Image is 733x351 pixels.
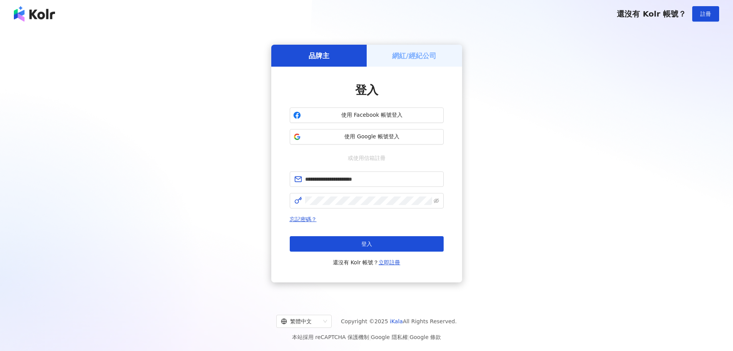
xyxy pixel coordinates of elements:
[434,198,439,203] span: eye-invisible
[290,107,444,123] button: 使用 Facebook 帳號登入
[361,241,372,247] span: 登入
[369,334,371,340] span: |
[290,236,444,252] button: 登入
[617,9,686,18] span: 還沒有 Kolr 帳號？
[409,334,441,340] a: Google 條款
[390,318,403,324] a: iKala
[408,334,410,340] span: |
[281,315,320,327] div: 繁體中文
[371,334,408,340] a: Google 隱私權
[342,154,391,162] span: 或使用信箱註冊
[333,258,401,267] span: 還沒有 Kolr 帳號？
[14,6,55,22] img: logo
[290,216,317,222] a: 忘記密碼？
[355,83,378,97] span: 登入
[700,11,711,17] span: 註冊
[290,129,444,144] button: 使用 Google 帳號登入
[304,133,440,141] span: 使用 Google 帳號登入
[392,51,436,60] h5: 網紅/經紀公司
[692,6,719,22] button: 註冊
[341,317,457,326] span: Copyright © 2025 All Rights Reserved.
[304,111,440,119] span: 使用 Facebook 帳號登入
[292,333,441,342] span: 本站採用 reCAPTCHA 保護機制
[309,51,329,60] h5: 品牌主
[379,259,400,265] a: 立即註冊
